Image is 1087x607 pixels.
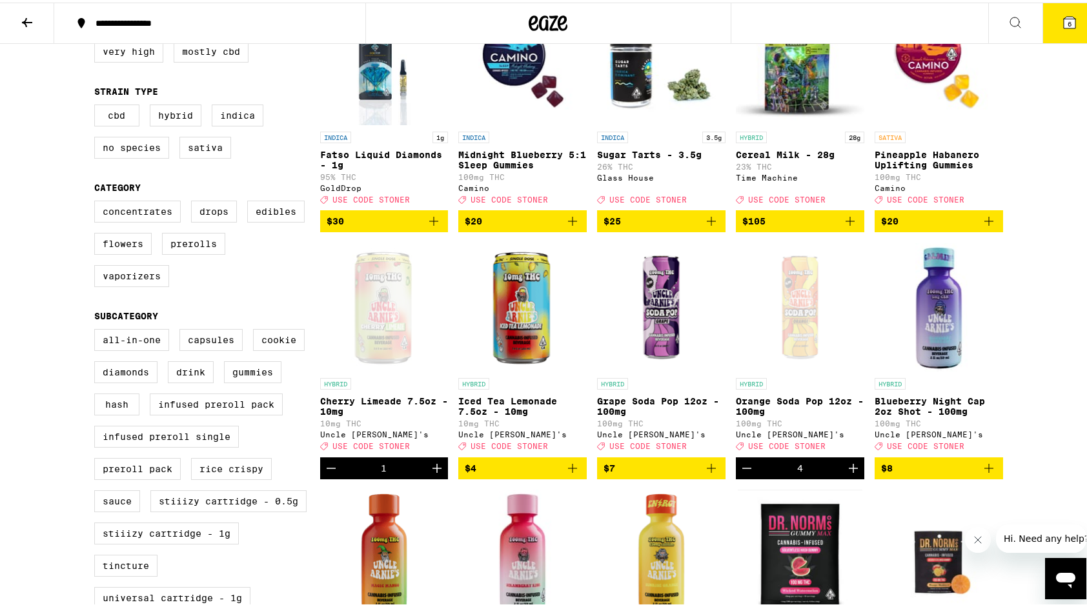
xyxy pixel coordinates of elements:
p: 100mg THC [458,170,587,179]
label: STIIIZY Cartridge - 0.5g [150,488,307,510]
label: Infused Preroll Pack [150,391,283,413]
span: $30 [327,214,344,224]
button: Add to bag [320,208,449,230]
p: HYBRID [875,375,906,387]
iframe: Message from company [996,522,1086,550]
label: Vaporizers [94,263,169,284]
button: Decrement [320,455,342,477]
label: All-In-One [94,326,169,348]
label: Edibles [247,198,305,220]
img: Uncle Arnie's - Iced Tea Lemonade 7.5oz - 10mg [458,240,587,369]
span: $20 [881,214,899,224]
span: $8 [881,461,893,471]
p: Grape Soda Pop 12oz - 100mg [597,393,726,414]
p: HYBRID [458,375,489,387]
p: 100mg THC [875,170,1003,179]
span: USE CODE STONER [748,193,826,201]
label: STIIIZY Cartridge - 1g [94,520,239,542]
label: Sauce [94,488,140,510]
span: $105 [742,214,766,224]
label: Rice Crispy [191,455,272,477]
button: Decrement [736,455,758,477]
p: Cereal Milk - 28g [736,147,864,157]
div: Uncle [PERSON_NAME]'s [597,428,726,436]
p: 100mg THC [875,417,1003,425]
p: INDICA [320,129,351,141]
div: Camino [875,181,1003,190]
span: 6 [1068,17,1072,25]
span: $7 [604,461,615,471]
p: 3.5g [702,129,726,141]
label: Hybrid [150,102,201,124]
button: Add to bag [458,455,587,477]
div: Time Machine [736,171,864,179]
p: Cherry Limeade 7.5oz - 10mg [320,393,449,414]
button: Add to bag [736,208,864,230]
img: Uncle Arnie's - Blueberry Night Cap 2oz Shot - 100mg [875,240,1003,369]
label: No Species [94,134,169,156]
span: Hi. Need any help? [8,9,93,19]
legend: Subcategory [94,308,158,319]
label: Preroll Pack [94,455,181,477]
label: CBD [94,102,139,124]
button: Add to bag [875,208,1003,230]
div: 1 [381,461,387,471]
div: Uncle [PERSON_NAME]'s [875,428,1003,436]
span: USE CODE STONER [471,193,548,201]
p: INDICA [597,129,628,141]
label: Cookie [253,326,305,348]
p: 100mg THC [597,417,726,425]
p: Midnight Blueberry 5:1 Sleep Gummies [458,147,587,168]
div: Uncle [PERSON_NAME]'s [458,428,587,436]
span: USE CODE STONER [332,193,410,201]
p: 100mg THC [736,417,864,425]
p: 23% THC [736,160,864,168]
label: Infused Preroll Single [94,423,239,445]
div: 4 [797,461,803,471]
p: HYBRID [320,375,351,387]
p: 26% THC [597,160,726,168]
p: Orange Soda Pop 12oz - 100mg [736,393,864,414]
div: Camino [458,181,587,190]
p: Iced Tea Lemonade 7.5oz - 10mg [458,393,587,414]
span: $20 [465,214,482,224]
div: Glass House [597,171,726,179]
p: 10mg THC [458,417,587,425]
label: Drops [191,198,237,220]
p: HYBRID [736,375,767,387]
span: USE CODE STONER [887,440,964,448]
p: 10mg THC [320,417,449,425]
button: Add to bag [458,208,587,230]
iframe: Button to launch messaging window [1045,555,1086,597]
span: USE CODE STONER [332,440,410,448]
button: Increment [842,455,864,477]
label: Gummies [224,359,281,381]
label: Hash [94,391,139,413]
p: INDICA [458,129,489,141]
p: 1g [432,129,448,141]
p: Blueberry Night Cap 2oz Shot - 100mg [875,393,1003,414]
label: Prerolls [162,230,225,252]
label: Flowers [94,230,152,252]
p: HYBRID [597,375,628,387]
legend: Category [94,180,141,190]
a: Open page for Cherry Limeade 7.5oz - 10mg from Uncle Arnie's [320,240,449,454]
label: Diamonds [94,359,157,381]
div: Uncle [PERSON_NAME]'s [736,428,864,436]
label: Drink [168,359,214,381]
span: USE CODE STONER [471,440,548,448]
span: $25 [604,214,621,224]
label: Indica [212,102,263,124]
p: Sugar Tarts - 3.5g [597,147,726,157]
span: USE CODE STONER [748,440,826,448]
label: Mostly CBD [174,38,249,60]
button: Increment [426,455,448,477]
label: Universal Cartridge - 1g [94,584,250,606]
a: Open page for Blueberry Night Cap 2oz Shot - 100mg from Uncle Arnie's [875,240,1003,454]
div: GoldDrop [320,181,449,190]
img: Uncle Arnie's - Grape Soda Pop 12oz - 100mg [597,240,726,369]
p: Fatso Liquid Diamonds - 1g [320,147,449,168]
p: Pineapple Habanero Uplifting Gummies [875,147,1003,168]
p: HYBRID [736,129,767,141]
span: USE CODE STONER [887,193,964,201]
